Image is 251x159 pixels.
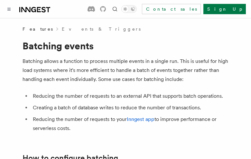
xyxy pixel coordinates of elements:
span: Features [23,26,53,32]
a: Events & Triggers [62,26,141,32]
button: Toggle dark mode [121,5,137,13]
a: Contact sales [142,4,201,14]
p: Batching allows a function to process multiple events in a single run. This is useful for high lo... [23,57,228,84]
h1: Batching events [23,40,228,52]
a: Sign Up [203,4,246,14]
button: Toggle navigation [5,5,13,13]
li: Reducing the number of requests to your to improve performance or serverless costs. [31,115,228,133]
li: Reducing the number of requests to an external API that supports batch operations. [31,92,228,101]
li: Creating a batch of database writes to reduce the number of transactions. [31,103,228,112]
a: Inngest app [127,116,154,122]
button: Find something... [111,5,119,13]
